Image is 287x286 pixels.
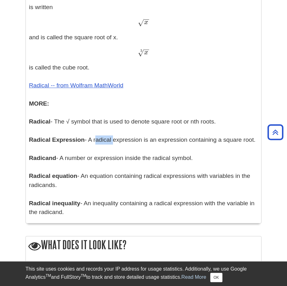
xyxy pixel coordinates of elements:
a: Read More [181,274,206,280]
span: x [144,19,148,26]
h2: What does it look like? [26,236,261,254]
span: √ [138,48,144,57]
b: Radical [29,118,50,125]
b: Radical inequality [29,200,80,206]
sup: TM [46,273,51,278]
a: Back to Top [265,128,285,136]
b: Radical equation [29,173,77,179]
div: This site uses cookies and records your IP address for usage statistics. Additionally, we use Goo... [25,265,262,282]
span: x [144,49,148,56]
b: MORE: [29,100,49,107]
sup: TM [81,273,86,278]
b: Radical Expression [29,136,85,143]
span: √ [138,18,144,27]
span: 3 [140,49,142,53]
button: Close [210,273,222,282]
a: Radical -- from Wolfram MathWorld [29,82,123,89]
b: Radicand [29,155,56,161]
